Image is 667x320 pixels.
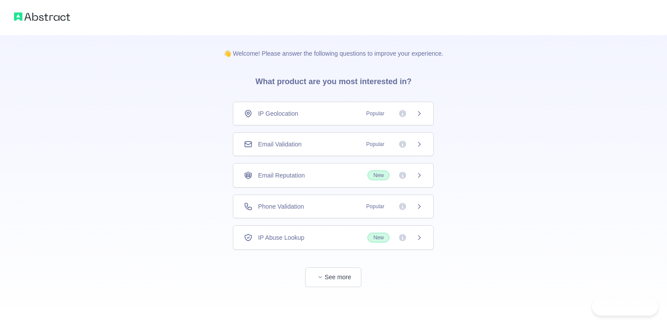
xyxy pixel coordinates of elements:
[361,109,389,118] span: Popular
[258,171,305,180] span: Email Reputation
[258,233,304,242] span: IP Abuse Lookup
[367,171,389,180] span: New
[361,202,389,211] span: Popular
[367,233,389,242] span: New
[258,202,304,211] span: Phone Validation
[241,58,425,102] h3: What product are you most interested in?
[210,35,457,58] p: 👋 Welcome! Please answer the following questions to improve your experience.
[592,297,658,316] iframe: Toggle Customer Support
[258,109,298,118] span: IP Geolocation
[258,140,301,149] span: Email Validation
[14,11,70,23] img: Abstract logo
[305,267,361,287] button: See more
[361,140,389,149] span: Popular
